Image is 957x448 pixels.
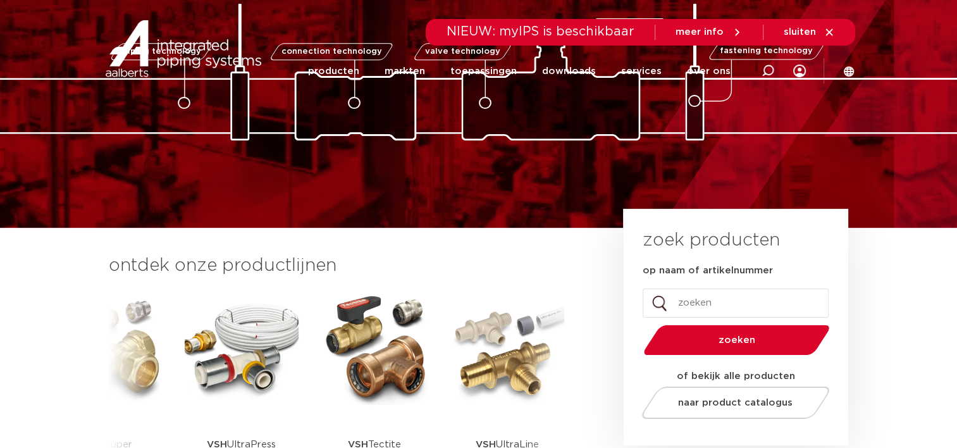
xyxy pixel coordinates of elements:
button: zoeken [638,324,834,356]
a: sluiten [784,27,835,38]
a: meer info [676,27,743,38]
span: NIEUW: myIPS is beschikbaar [447,25,634,38]
strong: of bekijk alle producten [677,371,795,381]
span: naar product catalogus [678,398,793,408]
a: naar product catalogus [638,387,832,419]
input: zoeken [643,289,829,318]
a: producten [307,47,359,96]
span: sluiten [784,27,816,37]
h3: zoek producten [643,228,780,253]
h3: ontdek onze productlijnen [109,253,581,278]
nav: Menu [307,47,730,96]
label: op naam of artikelnummer [643,264,773,277]
a: over ons [686,47,730,96]
div: my IPS [793,57,806,85]
a: downloads [541,47,595,96]
span: meer info [676,27,724,37]
a: markten [384,47,424,96]
a: toepassingen [450,47,516,96]
a: services [621,47,661,96]
span: zoeken [676,335,797,345]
